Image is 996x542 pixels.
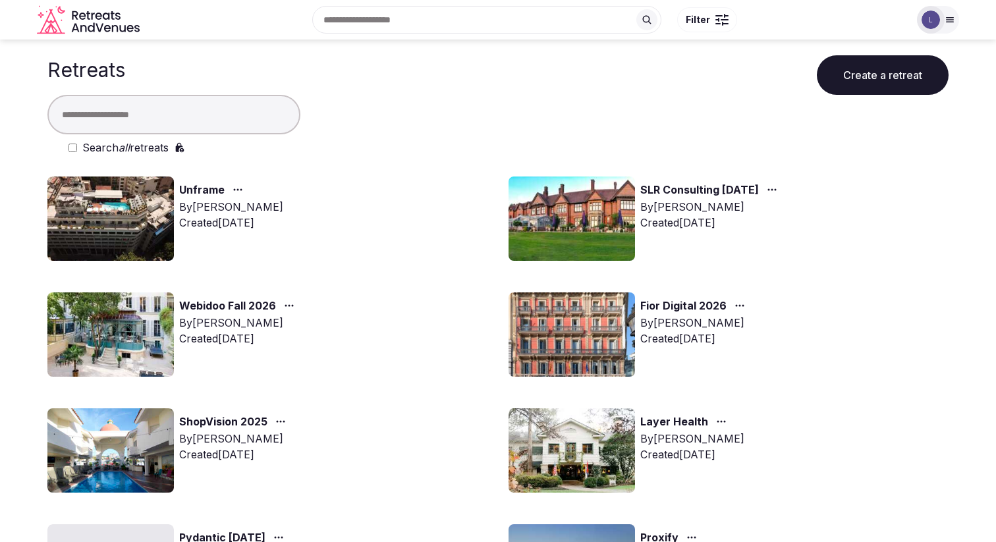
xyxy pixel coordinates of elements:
[509,408,635,493] img: Top retreat image for the retreat: Layer Health
[179,215,283,230] div: Created [DATE]
[179,431,291,447] div: By [PERSON_NAME]
[640,414,708,431] a: Layer Health
[47,292,174,377] img: Top retreat image for the retreat: Webidoo Fall 2026
[640,199,783,215] div: By [PERSON_NAME]
[179,447,291,462] div: Created [DATE]
[37,5,142,35] svg: Retreats and Venues company logo
[509,176,635,261] img: Top retreat image for the retreat: SLR Consulting 22 Sep 2025
[509,292,635,377] img: Top retreat image for the retreat: Fior Digital 2026
[47,176,174,261] img: Top retreat image for the retreat: Unframe
[179,199,283,215] div: By [PERSON_NAME]
[47,408,174,493] img: Top retreat image for the retreat: ShopVision 2025
[82,140,169,155] label: Search retreats
[640,447,744,462] div: Created [DATE]
[640,315,750,331] div: By [PERSON_NAME]
[179,298,276,315] a: Webidoo Fall 2026
[677,7,737,32] button: Filter
[640,298,727,315] a: Fior Digital 2026
[640,215,783,230] div: Created [DATE]
[119,141,130,154] em: all
[47,58,125,82] h1: Retreats
[179,315,300,331] div: By [PERSON_NAME]
[179,414,267,431] a: ShopVision 2025
[640,331,750,346] div: Created [DATE]
[640,182,759,199] a: SLR Consulting [DATE]
[686,13,710,26] span: Filter
[922,11,940,29] img: Luke Fujii
[817,55,949,95] button: Create a retreat
[179,182,225,199] a: Unframe
[179,331,300,346] div: Created [DATE]
[640,431,744,447] div: By [PERSON_NAME]
[37,5,142,35] a: Visit the homepage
